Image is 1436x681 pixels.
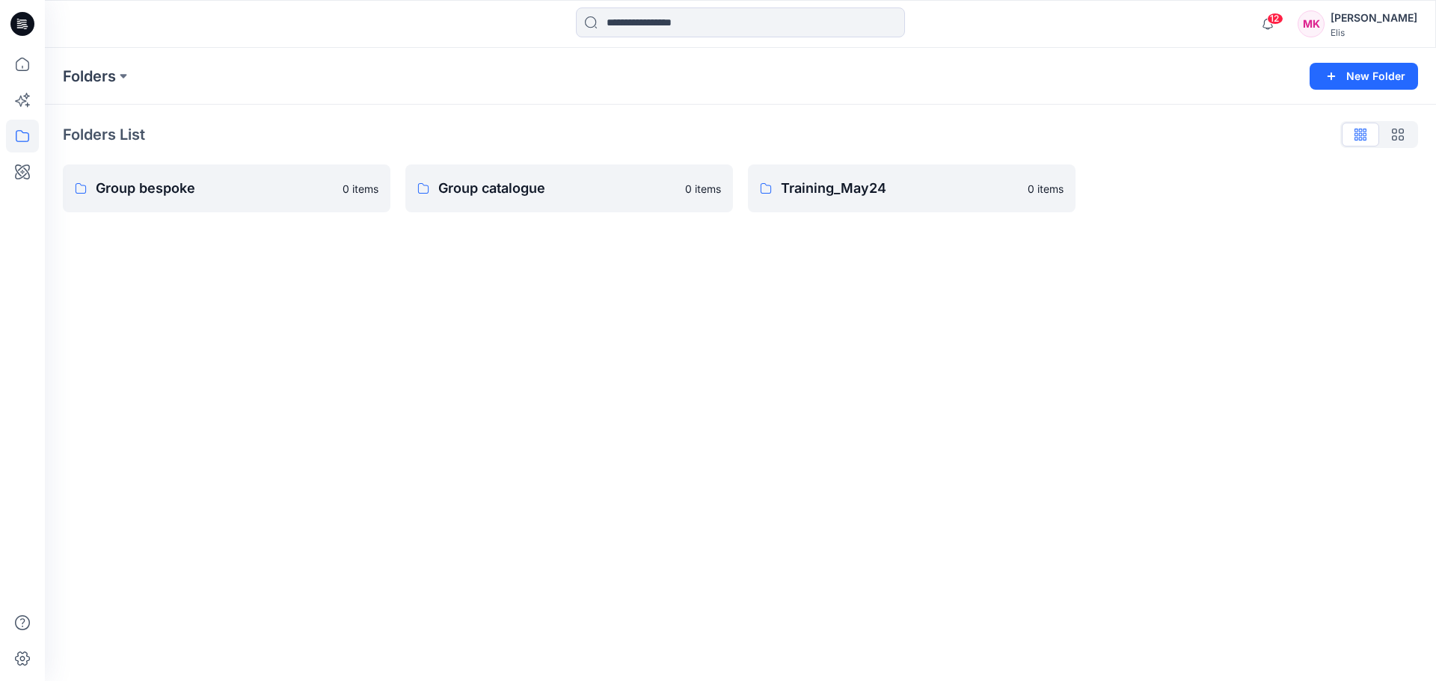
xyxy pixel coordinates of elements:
p: Folders List [63,123,145,146]
a: Group catalogue0 items [405,164,733,212]
div: MK [1298,10,1325,37]
div: [PERSON_NAME] [1331,9,1417,27]
p: 0 items [685,181,721,197]
p: 0 items [343,181,378,197]
div: Elis [1331,27,1417,38]
p: Group bespoke [96,178,334,199]
a: Training_May240 items [748,164,1076,212]
span: 12 [1267,13,1283,25]
a: Folders [63,66,116,87]
p: Training_May24 [781,178,1019,199]
a: Group bespoke0 items [63,164,390,212]
p: Group catalogue [438,178,676,199]
button: New Folder [1310,63,1418,90]
p: 0 items [1028,181,1064,197]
